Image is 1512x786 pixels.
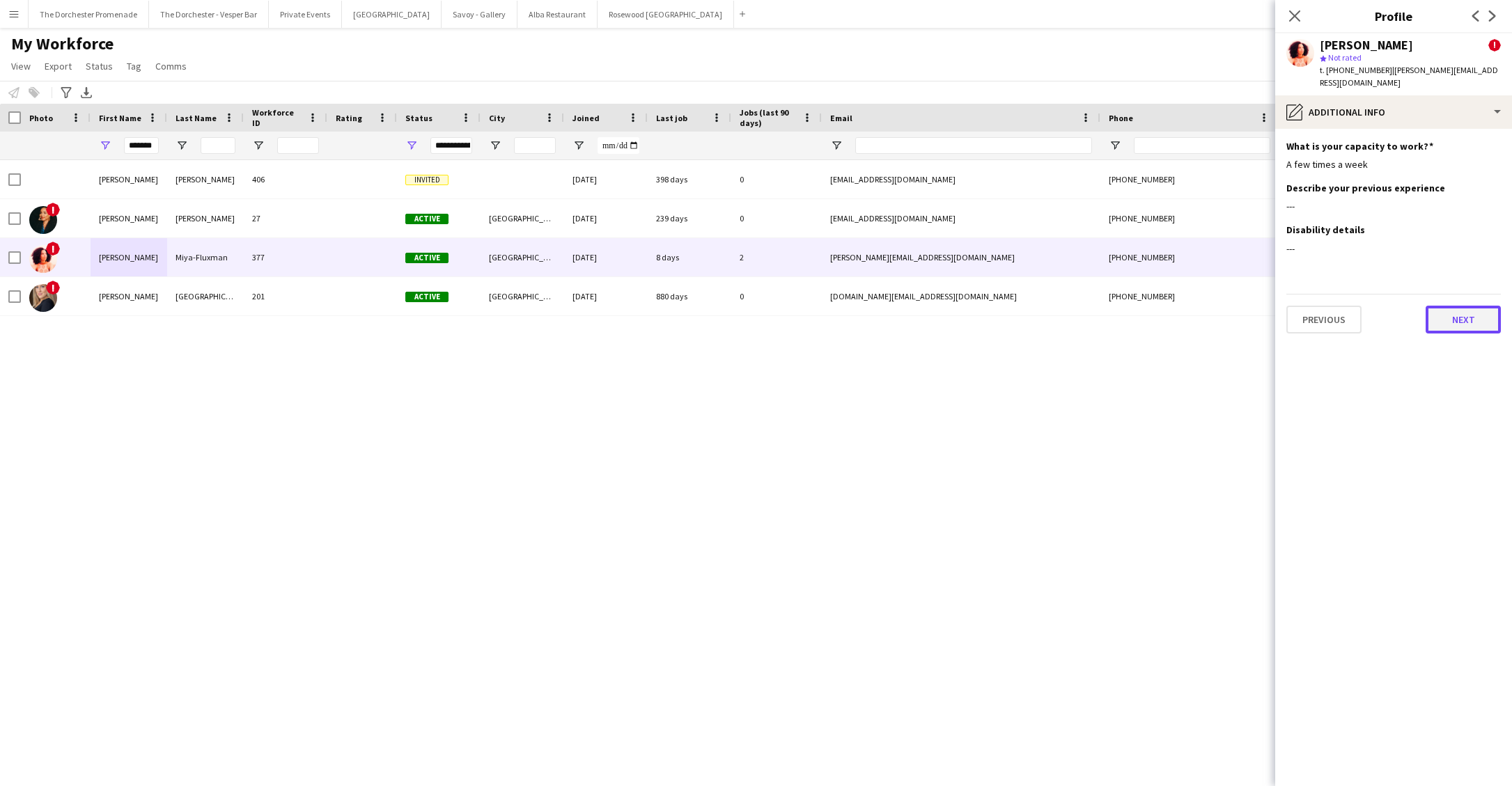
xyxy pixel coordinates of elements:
[91,199,167,237] div: [PERSON_NAME]
[150,57,192,75] a: Comms
[648,199,731,237] div: 239 days
[244,277,327,315] div: 201
[481,277,564,315] div: [GEOGRAPHIC_DATA]
[39,57,77,75] a: Export
[405,139,418,152] button: Open Filter Menu
[830,139,843,152] button: Open Filter Menu
[656,113,687,123] span: Last job
[1275,7,1512,25] h3: Profile
[124,137,159,154] input: First Name Filter Input
[80,57,118,75] a: Status
[1109,139,1121,152] button: Open Filter Menu
[1286,182,1445,194] h3: Describe your previous experience
[201,137,235,154] input: Last Name Filter Input
[167,160,244,198] div: [PERSON_NAME]
[99,113,141,123] span: First Name
[1286,200,1501,212] div: ---
[648,238,731,276] div: 8 days
[86,60,113,72] span: Status
[45,60,72,72] span: Export
[1100,199,1279,237] div: [PHONE_NUMBER]
[155,60,187,72] span: Comms
[822,160,1100,198] div: [EMAIL_ADDRESS][DOMAIN_NAME]
[99,139,111,152] button: Open Filter Menu
[731,238,822,276] div: 2
[405,175,449,185] span: Invited
[1426,306,1501,333] button: Next
[572,113,600,123] span: Joined
[91,238,167,276] div: [PERSON_NAME]
[252,107,302,128] span: Workforce ID
[731,277,822,315] div: 0
[489,113,505,123] span: City
[167,277,244,315] div: [GEOGRAPHIC_DATA]
[29,245,57,273] img: Natalie Miya-Fluxman
[1320,39,1413,52] div: [PERSON_NAME]
[127,60,141,72] span: Tag
[46,203,60,217] span: !
[598,137,639,154] input: Joined Filter Input
[405,253,449,263] span: Active
[405,113,432,123] span: Status
[648,160,731,198] div: 398 days
[1100,277,1279,315] div: [PHONE_NUMBER]
[517,1,598,28] button: Alba Restaurant
[46,242,60,256] span: !
[252,139,265,152] button: Open Filter Menu
[1100,238,1279,276] div: [PHONE_NUMBER]
[1286,223,1365,236] h3: Disability details
[11,60,31,72] span: View
[1286,140,1433,152] h3: What is your capacity to work?
[564,160,648,198] div: [DATE]
[91,160,167,198] div: [PERSON_NAME]
[29,113,53,123] span: Photo
[78,84,95,101] app-action-btn: Export XLSX
[855,137,1092,154] input: Email Filter Input
[731,199,822,237] div: 0
[1286,306,1362,333] button: Previous
[176,139,188,152] button: Open Filter Menu
[1109,113,1133,123] span: Phone
[46,281,60,294] span: !
[1320,65,1498,88] span: | [PERSON_NAME][EMAIL_ADDRESS][DOMAIN_NAME]
[167,199,244,237] div: [PERSON_NAME]
[731,160,822,198] div: 0
[822,199,1100,237] div: [EMAIL_ADDRESS][DOMAIN_NAME]
[269,1,342,28] button: Private Events
[648,277,731,315] div: 880 days
[58,84,75,101] app-action-btn: Advanced filters
[121,57,147,75] a: Tag
[481,199,564,237] div: [GEOGRAPHIC_DATA]
[244,160,327,198] div: 406
[6,57,36,75] a: View
[822,238,1100,276] div: [PERSON_NAME][EMAIL_ADDRESS][DOMAIN_NAME]
[342,1,442,28] button: [GEOGRAPHIC_DATA]
[11,33,114,54] span: My Workforce
[405,292,449,302] span: Active
[176,113,217,123] span: Last Name
[572,139,585,152] button: Open Filter Menu
[336,113,362,123] span: Rating
[244,238,327,276] div: 377
[1134,137,1270,154] input: Phone Filter Input
[740,107,797,128] span: Jobs (last 90 days)
[1286,242,1501,255] div: ---
[29,1,149,28] button: The Dorchester Promenade
[29,206,57,234] img: Natalie Duncan
[1286,158,1501,171] div: A few times a week
[1275,95,1512,129] div: Additional info
[598,1,734,28] button: Rosewood [GEOGRAPHIC_DATA]
[564,277,648,315] div: [DATE]
[442,1,517,28] button: Savoy - Gallery
[405,214,449,224] span: Active
[830,113,852,123] span: Email
[1328,52,1362,63] span: Not rated
[149,1,269,28] button: The Dorchester - Vesper Bar
[564,199,648,237] div: [DATE]
[29,284,57,312] img: Natalie Paris
[91,277,167,315] div: [PERSON_NAME]
[1488,39,1501,52] span: !
[1320,65,1392,75] span: t. [PHONE_NUMBER]
[514,137,556,154] input: City Filter Input
[822,277,1100,315] div: [DOMAIN_NAME][EMAIL_ADDRESS][DOMAIN_NAME]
